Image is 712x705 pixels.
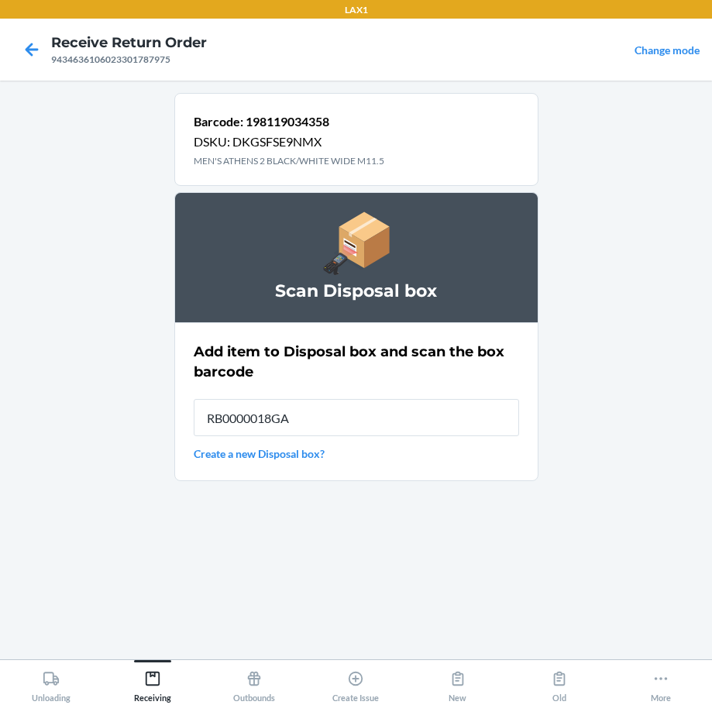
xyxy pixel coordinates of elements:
[345,3,368,17] p: LAX1
[611,660,712,703] button: More
[508,660,610,703] button: Old
[101,660,203,703] button: Receiving
[635,43,700,57] a: Change mode
[305,660,407,703] button: Create Issue
[551,664,568,703] div: Old
[332,664,379,703] div: Create Issue
[134,664,171,703] div: Receiving
[194,154,384,168] p: MEN'S ATHENS 2 BLACK/WHITE WIDE M11.5
[194,445,519,462] a: Create a new Disposal box?
[51,53,207,67] div: 9434636106023301787975
[194,399,519,436] input: Disposal Box Barcode
[233,664,275,703] div: Outbounds
[651,664,671,703] div: More
[449,664,466,703] div: New
[194,112,384,131] p: Barcode: 198119034358
[194,279,519,304] h3: Scan Disposal box
[204,660,305,703] button: Outbounds
[194,132,384,151] p: DSKU: DKGSFSE9NMX
[51,33,207,53] h4: Receive Return Order
[32,664,71,703] div: Unloading
[194,342,519,382] h2: Add item to Disposal box and scan the box barcode
[407,660,508,703] button: New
